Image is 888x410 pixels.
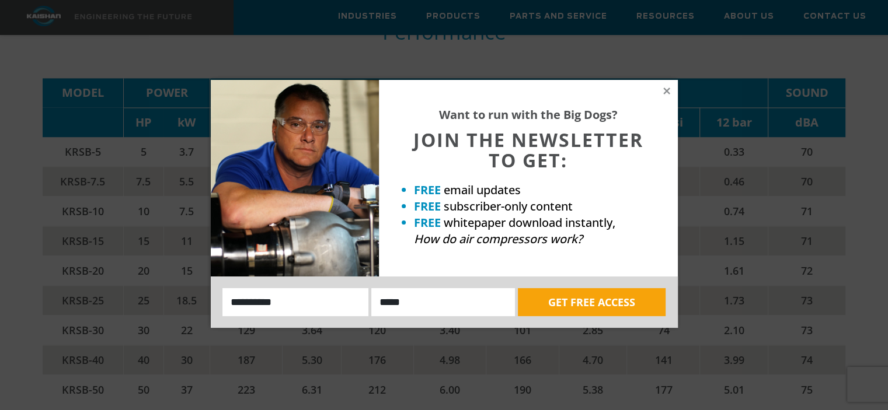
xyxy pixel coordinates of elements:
strong: FREE [414,215,441,230]
strong: FREE [414,182,441,198]
span: whitepaper download instantly, [444,215,615,230]
span: email updates [444,182,521,198]
strong: FREE [414,198,441,214]
button: Close [661,86,672,96]
span: JOIN THE NEWSLETTER TO GET: [413,127,643,173]
input: Email [371,288,515,316]
strong: Want to run with the Big Dogs? [439,107,618,122]
em: How do air compressors work? [414,231,583,247]
button: GET FREE ACCESS [518,288,666,316]
span: subscriber-only content [444,198,573,214]
input: Name: [222,288,369,316]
